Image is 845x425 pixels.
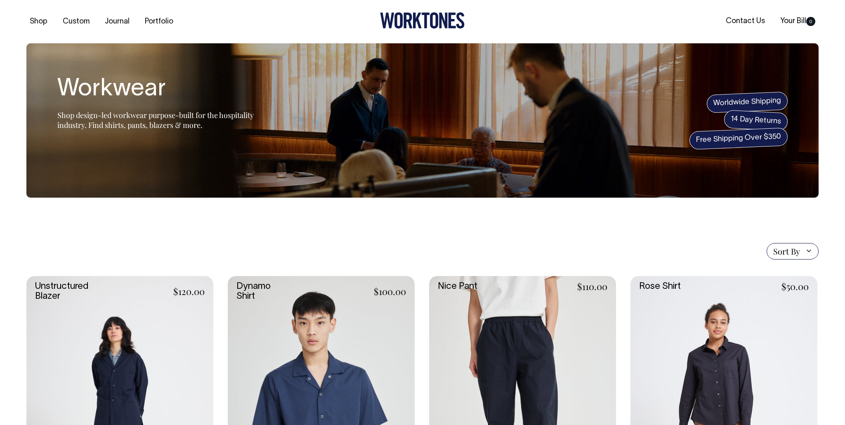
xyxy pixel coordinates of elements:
span: 0 [806,17,815,26]
h1: Workwear [57,76,264,103]
span: Sort By [773,246,800,256]
a: Contact Us [722,14,768,28]
a: Your Bill0 [777,14,819,28]
a: Portfolio [142,15,177,28]
a: Journal [101,15,133,28]
span: Free Shipping Over $350 [689,127,788,150]
a: Custom [59,15,93,28]
span: Worldwide Shipping [706,92,788,113]
span: Shop design-led workwear purpose-built for the hospitality industry. Find shirts, pants, blazers ... [57,110,254,130]
span: 14 Day Returns [724,110,788,131]
a: Shop [26,15,51,28]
